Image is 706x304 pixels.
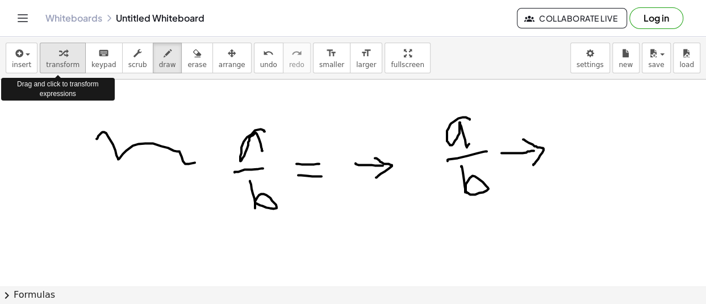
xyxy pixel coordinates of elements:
[673,43,700,73] button: load
[159,61,176,69] span: draw
[356,61,376,69] span: larger
[181,43,212,73] button: erase
[612,43,640,73] button: new
[648,61,664,69] span: save
[629,7,683,29] button: Log in
[263,47,274,60] i: undo
[46,61,80,69] span: transform
[517,8,627,28] button: Collaborate Live
[570,43,610,73] button: settings
[291,47,302,60] i: redo
[45,13,102,24] a: Whiteboards
[642,43,671,73] button: save
[385,43,430,73] button: fullscreen
[254,43,283,73] button: undoundo
[527,13,617,23] span: Collaborate Live
[6,43,37,73] button: insert
[40,43,86,73] button: transform
[326,47,337,60] i: format_size
[14,9,32,27] button: Toggle navigation
[577,61,604,69] span: settings
[350,43,382,73] button: format_sizelarger
[91,61,116,69] span: keypad
[219,61,245,69] span: arrange
[313,43,350,73] button: format_sizesmaller
[187,61,206,69] span: erase
[12,61,31,69] span: insert
[679,61,694,69] span: load
[1,78,115,101] div: Drag and click to transform expressions
[128,61,147,69] span: scrub
[153,43,182,73] button: draw
[319,61,344,69] span: smaller
[391,61,424,69] span: fullscreen
[122,43,153,73] button: scrub
[260,61,277,69] span: undo
[283,43,311,73] button: redoredo
[212,43,252,73] button: arrange
[98,47,109,60] i: keyboard
[361,47,371,60] i: format_size
[619,61,633,69] span: new
[85,43,123,73] button: keyboardkeypad
[289,61,304,69] span: redo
